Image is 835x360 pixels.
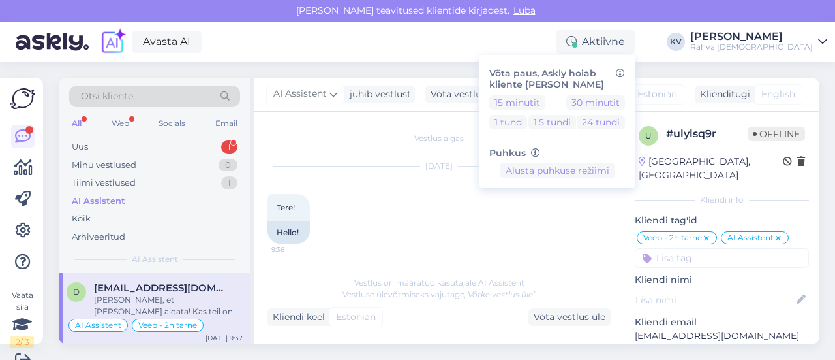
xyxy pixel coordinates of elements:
span: Vestluse ülevõtmiseks vajutage [342,289,536,299]
i: „Võtke vestlus üle” [464,289,536,299]
div: Aktiivne [556,30,635,54]
img: explore-ai [99,28,127,56]
span: Otsi kliente [81,90,133,103]
span: 9:36 [271,244,320,254]
p: Kliendi nimi [635,273,809,287]
div: Socials [156,115,188,132]
div: Uus [72,140,88,154]
div: 1 [221,140,237,154]
div: [DATE] 9:37 [205,333,243,343]
span: Estonian [336,310,376,324]
a: Avasta AI [132,31,202,53]
span: Veeb - 2h tarne [643,234,702,242]
div: Võta vestlus üle [528,308,611,326]
div: [PERSON_NAME] [690,31,813,42]
div: Rahva [DEMOGRAPHIC_DATA] [690,42,813,52]
div: Tiimi vestlused [72,176,136,189]
div: Klienditugi [695,88,750,101]
span: AI Assistent [75,321,121,329]
p: Kliendi tag'id [635,214,809,227]
div: Vaata siia [10,289,34,348]
span: AI Assistent [273,87,327,101]
div: [PERSON_NAME], et [PERSON_NAME] aidata! Kas teil on veel küsimusi meie teenuste kohta? [94,294,243,318]
button: 1 tund [489,115,527,129]
button: 15 minutit [489,95,545,110]
span: Vestlus on määratud kasutajale AI Assistent [354,278,524,287]
div: 2 / 3 [10,336,34,348]
div: 1 [221,176,237,189]
span: dianamerzina@gmail.com [94,282,230,294]
button: 1.5 tundi [528,115,576,129]
div: Email [213,115,240,132]
div: Arhiveeritud [72,231,125,244]
h6: Puhkus [489,148,625,159]
div: KV [667,33,685,51]
div: Kliendi keel [267,310,325,324]
span: English [761,88,795,101]
p: [EMAIL_ADDRESS][DOMAIN_NAME] [635,329,809,343]
div: Kõik [72,212,91,225]
h6: Võta paus, Askly hoiab kliente [PERSON_NAME] [489,68,625,90]
span: Luba [509,5,539,16]
span: AI Assistent [132,254,178,265]
input: Lisa tag [635,248,809,268]
a: [PERSON_NAME]Rahva [DEMOGRAPHIC_DATA] [690,31,827,52]
span: Offline [748,127,805,141]
img: Askly Logo [10,88,35,109]
div: [DATE] [267,160,611,172]
span: d [73,287,80,297]
div: Kliendi info [635,194,809,206]
div: Võta vestlus üle [425,86,508,103]
span: AI Assistent [727,234,774,242]
div: juhib vestlust [344,88,411,101]
div: Vestlus algas [267,133,611,144]
div: Hello! [267,221,310,244]
button: Alusta puhkuse režiimi [500,163,615,178]
input: Lisa nimi [635,293,794,307]
div: [GEOGRAPHIC_DATA], [GEOGRAPHIC_DATA] [639,155,783,182]
span: Estonian [637,88,677,101]
span: Veeb - 2h tarne [138,321,197,329]
span: Tere! [277,203,295,212]
div: All [69,115,84,132]
div: Web [109,115,132,132]
div: 0 [219,159,237,172]
div: Minu vestlused [72,159,136,172]
div: AI Assistent [72,195,125,208]
button: 24 tundi [577,115,625,129]
div: # ulylsq9r [666,126,748,142]
p: Kliendi email [635,316,809,329]
button: 30 minutit [566,95,625,110]
span: u [645,131,652,140]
